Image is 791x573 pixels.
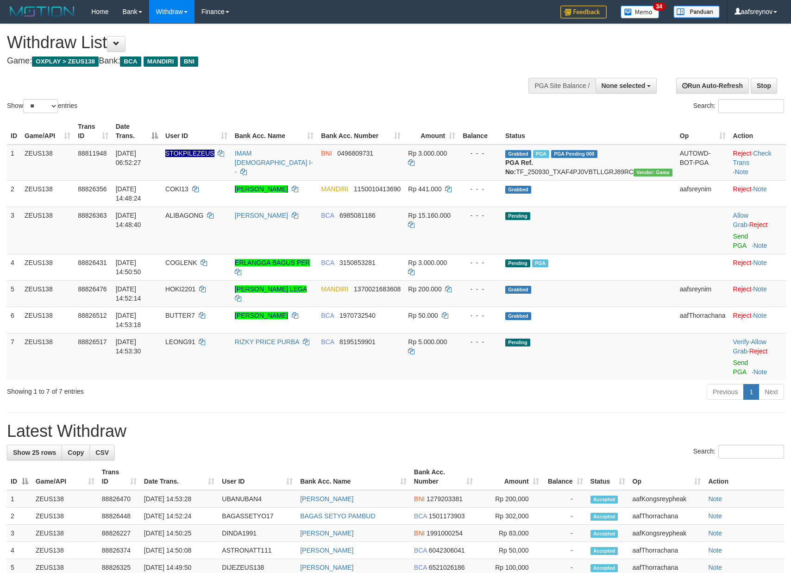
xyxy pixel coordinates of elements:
td: ZEUS138 [32,490,98,508]
span: Rp 3.000.000 [408,150,447,157]
th: Balance: activate to sort column ascending [543,464,587,490]
a: Copy [62,445,90,460]
span: Grabbed [505,150,531,158]
a: Check Trans [733,150,772,166]
a: Reject [749,221,768,228]
td: - [543,508,587,525]
span: BCA [414,564,427,571]
div: - - - [463,311,498,320]
td: · [729,254,786,280]
span: Marked by aafsreyleap [533,150,549,158]
label: Show entries [7,99,77,113]
a: ERLANGGA BAGUS PER [235,259,310,266]
th: Bank Acc. Name: activate to sort column ascending [296,464,410,490]
td: 4 [7,542,32,559]
a: Note [735,168,749,176]
td: Rp 50,000 [477,542,543,559]
span: Grabbed [505,312,531,320]
span: Copy 6042306041 to clipboard [429,547,465,554]
span: 88811948 [78,150,107,157]
th: Trans ID: activate to sort column ascending [74,118,112,145]
span: ALIBAGONG [165,212,203,219]
td: 2 [7,508,32,525]
span: Marked by aafsolysreylen [532,259,548,267]
a: Note [708,529,722,537]
a: Stop [751,78,777,94]
button: None selected [596,78,657,94]
td: 2 [7,180,21,207]
th: Status [502,118,676,145]
th: Bank Acc. Number: activate to sort column ascending [410,464,477,490]
th: Amount: activate to sort column ascending [404,118,459,145]
img: MOTION_logo.png [7,5,77,19]
a: [PERSON_NAME] [235,185,288,193]
span: BCA [321,312,334,319]
span: Rp 15.160.000 [408,212,451,219]
th: Date Trans.: activate to sort column ascending [140,464,219,490]
td: aafThorrachana [676,307,729,333]
img: Feedback.jpg [560,6,607,19]
td: ZEUS138 [21,280,74,307]
td: ZEUS138 [21,254,74,280]
a: Reject [733,285,752,293]
span: Rp 3.000.000 [408,259,447,266]
a: Note [753,242,767,249]
a: Note [753,185,767,193]
a: Note [753,259,767,266]
span: 88826512 [78,312,107,319]
span: Accepted [590,530,618,538]
th: Status: activate to sort column ascending [587,464,629,490]
td: aafsreynim [676,180,729,207]
a: Reject [749,347,768,355]
td: 1 [7,490,32,508]
span: HOKI2201 [165,285,195,293]
span: Copy 1970732540 to clipboard [339,312,376,319]
a: Reject [733,150,752,157]
span: Rp 200.000 [408,285,441,293]
td: 3 [7,525,32,542]
td: aafThorrachana [629,508,705,525]
span: BCA [120,57,141,67]
span: · [733,212,749,228]
td: 5 [7,280,21,307]
th: ID [7,118,21,145]
td: UBANUBAN4 [218,490,296,508]
th: Bank Acc. Name: activate to sort column ascending [231,118,317,145]
a: [PERSON_NAME] [300,564,353,571]
span: BCA [414,547,427,554]
span: Copy 8195159901 to clipboard [339,338,376,346]
span: BNI [321,150,332,157]
span: LEONG91 [165,338,195,346]
td: Rp 302,000 [477,508,543,525]
input: Search: [718,445,784,459]
a: 1 [743,384,759,400]
a: [PERSON_NAME] [300,529,353,537]
td: 88826470 [98,490,140,508]
td: BAGASSETYO17 [218,508,296,525]
th: ID: activate to sort column descending [7,464,32,490]
div: Showing 1 to 7 of 7 entries [7,383,323,396]
td: aafKongsreypheak [629,490,705,508]
td: 6 [7,307,21,333]
span: [DATE] 14:50:50 [116,259,141,276]
h4: Game: Bank: [7,57,518,66]
a: Run Auto-Refresh [676,78,749,94]
td: · [729,207,786,254]
td: DINDA1991 [218,525,296,542]
a: [PERSON_NAME] [300,495,353,503]
td: Rp 200,000 [477,490,543,508]
a: Note [753,368,767,376]
span: 88826363 [78,212,107,219]
a: [PERSON_NAME] LEGA [235,285,307,293]
span: [DATE] 14:48:40 [116,212,141,228]
span: BNI [180,57,198,67]
span: Rp 441.000 [408,185,441,193]
a: Note [708,547,722,554]
span: [DATE] 14:53:18 [116,312,141,328]
a: Reject [733,259,752,266]
td: [DATE] 14:50:25 [140,525,219,542]
a: Next [759,384,784,400]
th: Balance [459,118,502,145]
a: Note [753,285,767,293]
a: Note [708,495,722,503]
